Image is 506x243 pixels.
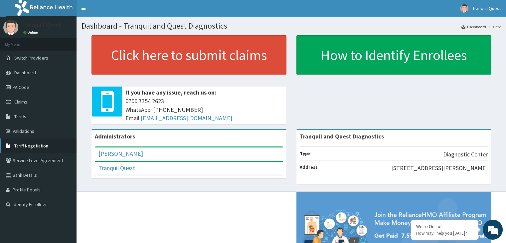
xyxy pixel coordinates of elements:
span: 0700 7354 2623 WhatsApp: [PHONE_NUMBER] Email: [125,97,283,122]
a: Tranquil Quest [98,164,135,172]
strong: Tranquil and Quest Diagnostics [300,132,384,140]
a: Online [23,30,39,35]
b: Administrators [95,132,135,140]
a: [PERSON_NAME] [98,150,143,157]
li: Here [487,24,501,30]
a: [EMAIL_ADDRESS][DOMAIN_NAME] [141,114,232,122]
b: Address [300,164,318,170]
a: Click here to submit claims [91,35,286,75]
a: How to Identify Enrollees [296,35,491,75]
span: Switch Providers [14,55,48,61]
span: Tariffs [14,114,26,120]
p: [STREET_ADDRESS][PERSON_NAME] [391,164,488,172]
p: How may I help you today? [416,230,473,236]
p: Tranquil Quest [23,22,61,28]
h1: Dashboard - Tranquil and Quest Diagnostics [82,22,501,30]
img: User Image [460,4,468,13]
p: Diagnostic Center [443,150,488,159]
span: Dashboard [14,70,36,76]
b: If you have any issue, reach us on: [125,89,216,96]
span: Claims [14,99,27,105]
span: Tariff Negotiation [14,143,48,149]
a: Dashboard [461,24,486,30]
div: We're Online! [416,223,473,229]
img: User Image [3,20,18,35]
span: Tranquil Quest [472,5,501,11]
b: Type [300,150,311,156]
